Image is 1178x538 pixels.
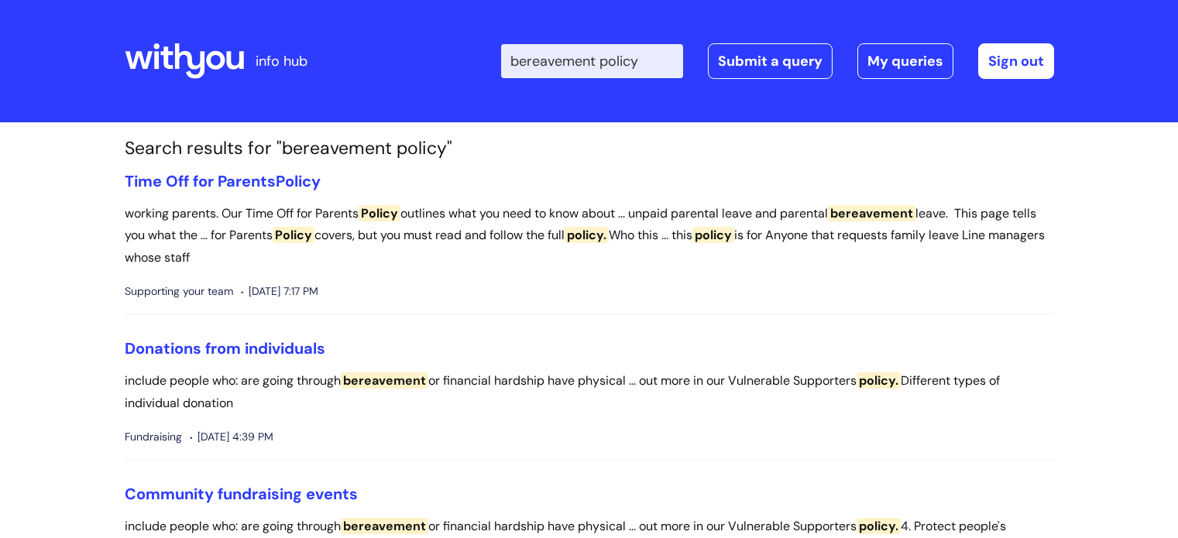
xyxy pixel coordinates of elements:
[125,203,1054,269] p: working parents. Our Time Off for Parents outlines what you need to know about ... unpaid parenta...
[125,171,321,191] a: Time Off for ParentsPolicy
[708,43,833,79] a: Submit a query
[501,43,1054,79] div: | -
[501,44,683,78] input: Search
[828,205,915,221] span: bereavement
[857,372,901,389] span: policy.
[359,205,400,221] span: Policy
[256,49,307,74] p: info hub
[273,227,314,243] span: Policy
[125,138,1054,159] h1: Search results for "bereavement policy"
[125,484,358,504] a: Community fundraising events
[276,171,321,191] span: Policy
[341,372,428,389] span: bereavement
[125,370,1054,415] p: include people who: are going through or financial hardship have physical ... out more in our Vul...
[692,227,734,243] span: policy
[125,282,233,301] span: Supporting your team
[241,282,318,301] span: [DATE] 7:17 PM
[565,227,609,243] span: policy.
[341,518,428,534] span: bereavement
[190,427,273,447] span: [DATE] 4:39 PM
[978,43,1054,79] a: Sign out
[125,427,182,447] span: Fundraising
[857,43,953,79] a: My queries
[857,518,901,534] span: policy.
[125,338,325,358] a: Donations from individuals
